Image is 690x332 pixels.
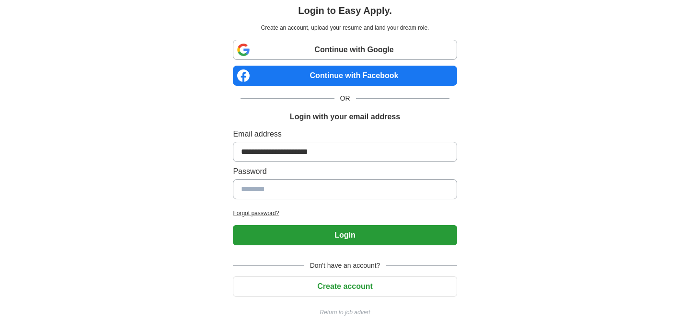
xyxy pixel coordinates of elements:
h1: Login to Easy Apply. [298,3,392,18]
a: Create account [233,282,457,290]
label: Password [233,166,457,177]
h1: Login with your email address [290,111,400,123]
span: Don't have an account? [304,261,386,271]
a: Forgot password? [233,209,457,218]
a: Continue with Facebook [233,66,457,86]
a: Continue with Google [233,40,457,60]
a: Return to job advert [233,308,457,317]
button: Create account [233,276,457,297]
button: Login [233,225,457,245]
p: Create an account, upload your resume and land your dream role. [235,23,455,32]
span: OR [334,93,356,103]
label: Email address [233,128,457,140]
